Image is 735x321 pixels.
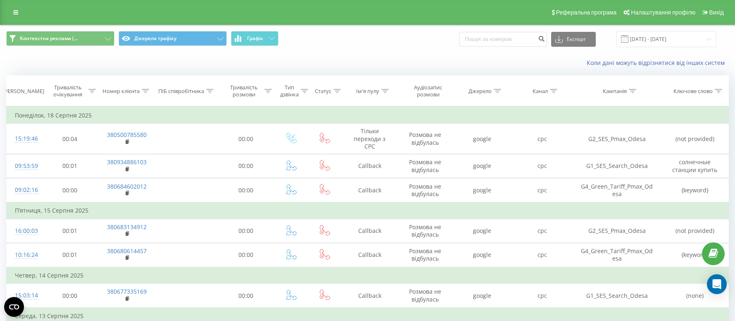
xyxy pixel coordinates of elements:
span: Розмова не відбулась [409,223,441,238]
a: Коли дані можуть відрізнятися вiд інших систем [587,59,729,67]
a: 380934886103 [107,158,147,166]
td: 00:00 [218,178,274,203]
a: 380677335169 [107,287,147,295]
a: 380680614457 [107,247,147,255]
div: 16:00:03 [15,223,34,239]
td: 00:00 [218,243,274,267]
span: Графік [247,36,263,41]
span: Контекстна реклама (... [20,35,78,42]
button: Експорт [551,32,596,47]
td: G1_SES_Search_Odesa [572,284,661,308]
td: (not provided) [661,219,728,243]
div: Ключове слово [673,88,713,95]
td: Тільки переходи з CPC [340,124,398,154]
td: (none) [661,284,728,308]
td: 00:01 [42,243,98,267]
div: [PERSON_NAME] [2,88,44,95]
div: Номер клієнта [102,88,140,95]
td: google [452,124,512,154]
span: Розмова не відбулась [409,131,441,146]
td: 00:01 [42,154,98,178]
div: Кампанія [603,88,627,95]
div: Аудіозапис розмови [406,84,450,98]
button: Контекстна реклама (... [6,31,114,46]
span: Реферальна програма [556,9,617,16]
td: cpc [512,243,573,267]
td: google [452,243,512,267]
div: Open Intercom Messenger [707,274,727,294]
div: Ім'я пулу [356,88,379,95]
div: 09:02:16 [15,182,34,198]
td: 00:00 [42,284,98,308]
input: Пошук за номером [459,32,547,47]
td: Callback [340,178,398,203]
td: cpc [512,154,573,178]
td: cpc [512,219,573,243]
div: 15:19:46 [15,131,34,147]
div: 10:16:24 [15,247,34,263]
td: 00:01 [42,219,98,243]
div: ПІБ співробітника [158,88,204,95]
td: 00:04 [42,124,98,154]
a: 380683134912 [107,223,147,231]
td: google [452,284,512,308]
span: Налаштування профілю [631,9,695,16]
td: G4_Green_Tariff_Pmax_Odesa [572,243,661,267]
td: Callback [340,219,398,243]
div: Тип дзвінка [280,84,299,98]
td: Четвер, 14 Серпня 2025 [7,267,729,284]
div: 15:03:14 [15,287,34,304]
a: 380500785580 [107,131,147,139]
td: cpc [512,124,573,154]
td: Понеділок, 18 Серпня 2025 [7,107,729,124]
td: {keyword} [661,178,728,203]
span: Розмова не відбулась [409,287,441,303]
td: cpc [512,284,573,308]
div: Канал [533,88,548,95]
div: Статус [315,88,331,95]
td: П’ятниця, 15 Серпня 2025 [7,202,729,219]
a: 380684602012 [107,182,147,190]
td: cpc [512,178,573,203]
td: 00:00 [218,219,274,243]
span: Розмова не відбулась [409,247,441,262]
td: 00:00 [218,124,274,154]
button: Open CMP widget [4,297,24,317]
td: Callback [340,284,398,308]
div: Джерело [469,88,492,95]
td: G2_SES_Pmax_Odesa [572,124,661,154]
td: 00:00 [218,154,274,178]
td: 00:00 [218,284,274,308]
div: Тривалість очікування [50,84,86,98]
td: G2_SES_Pmax_Odesa [572,219,661,243]
td: {keyword} [661,243,728,267]
td: G4_Green_Tariff_Pmax_Odesa [572,178,661,203]
td: Callback [340,243,398,267]
td: 00:00 [42,178,98,203]
span: Розмова не відбулась [409,158,441,173]
span: Вихід [709,9,724,16]
td: google [452,154,512,178]
td: (not provided) [661,124,728,154]
button: Графік [231,31,278,46]
div: Тривалість розмови [226,84,262,98]
td: G1_SES_Search_Odesa [572,154,661,178]
td: солнечные станции купить [661,154,728,178]
span: Розмова не відбулась [409,182,441,198]
div: 09:53:59 [15,158,34,174]
td: google [452,219,512,243]
button: Джерела трафіку [119,31,227,46]
td: google [452,178,512,203]
td: Callback [340,154,398,178]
